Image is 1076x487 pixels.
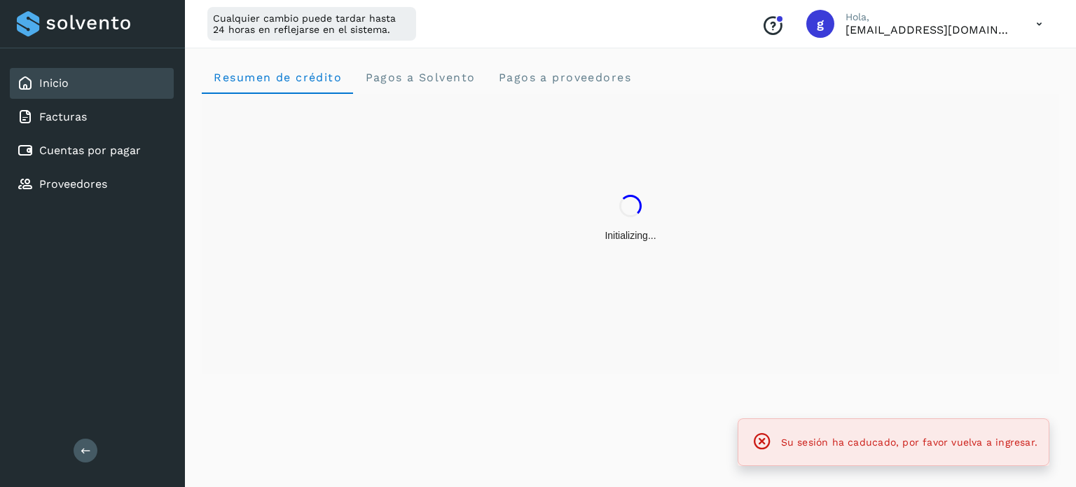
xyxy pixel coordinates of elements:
[364,71,475,84] span: Pagos a Solvento
[39,76,69,90] a: Inicio
[497,71,631,84] span: Pagos a proveedores
[39,177,107,191] a: Proveedores
[846,23,1014,36] p: gvtalavera@tortracs.net
[39,144,141,157] a: Cuentas por pagar
[213,71,342,84] span: Resumen de crédito
[207,7,416,41] div: Cualquier cambio puede tardar hasta 24 horas en reflejarse en el sistema.
[10,102,174,132] div: Facturas
[10,68,174,99] div: Inicio
[10,169,174,200] div: Proveedores
[846,11,1014,23] p: Hola,
[39,110,87,123] a: Facturas
[781,437,1037,448] span: Su sesión ha caducado, por favor vuelva a ingresar.
[10,135,174,166] div: Cuentas por pagar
